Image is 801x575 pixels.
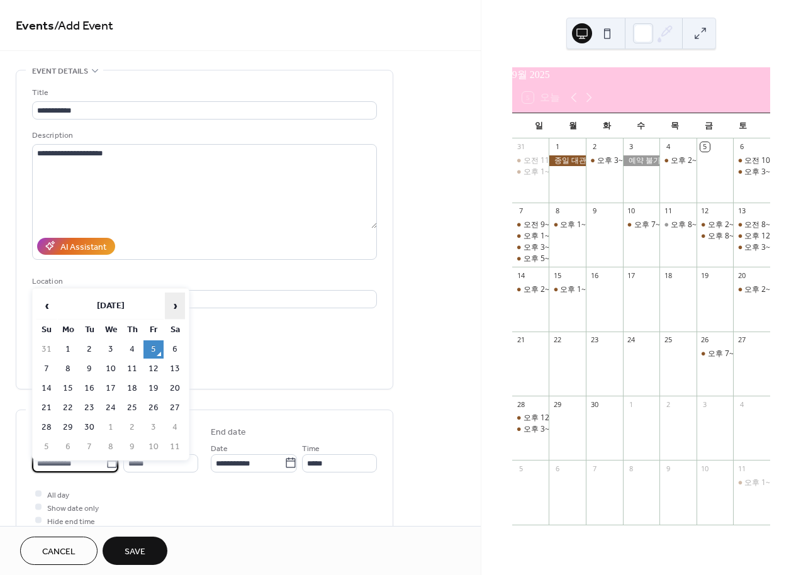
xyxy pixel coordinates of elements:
[58,321,78,339] th: Mo
[516,464,525,473] div: 5
[122,340,142,359] td: 4
[36,379,57,398] td: 14
[36,340,57,359] td: 31
[512,284,549,295] div: 오후 2~5, 서*샘
[697,349,734,359] div: 오후 7~9, 주*정
[560,284,613,295] div: 오후 1~4, 전*민
[556,113,590,138] div: 월
[733,220,770,230] div: 오전 8~12, 강*식
[47,488,69,501] span: All day
[663,335,673,345] div: 25
[58,418,78,437] td: 29
[211,426,246,439] div: End date
[700,206,710,216] div: 12
[516,271,525,280] div: 14
[700,271,710,280] div: 19
[663,142,673,152] div: 4
[524,231,577,242] div: 오후 1~3, 이*환
[165,321,185,339] th: Sa
[590,142,599,152] div: 2
[79,321,99,339] th: Tu
[744,167,798,177] div: 오후 3~5, 이*지
[512,254,549,264] div: 오후 5~7, 문*민
[737,335,746,345] div: 27
[597,155,651,166] div: 오후 3~5, 이*진
[79,418,99,437] td: 30
[700,464,710,473] div: 10
[36,418,57,437] td: 28
[659,220,697,230] div: 오후 8~10, 입금대기
[552,206,562,216] div: 8
[143,379,164,398] td: 19
[516,335,525,345] div: 21
[663,206,673,216] div: 11
[733,231,770,242] div: 오후 12~2, 장*정
[627,399,636,409] div: 1
[524,242,577,253] div: 오후 3~5, 권*정
[737,206,746,216] div: 13
[737,271,746,280] div: 20
[658,113,692,138] div: 목
[512,167,549,177] div: 오후 1~4, 문*우
[58,360,78,378] td: 8
[165,293,184,318] span: ›
[165,438,185,456] td: 11
[623,155,660,166] div: 예약 불가
[590,335,599,345] div: 23
[512,155,549,166] div: 오전 11~1, 길*군
[143,340,164,359] td: 5
[37,293,56,318] span: ‹
[165,418,185,437] td: 4
[549,220,586,230] div: 오후 1~3, 박*현
[122,418,142,437] td: 2
[627,464,636,473] div: 8
[16,14,54,38] a: Events
[60,240,106,254] div: AI Assistant
[560,220,613,230] div: 오후 1~3, 박*현
[101,379,121,398] td: 17
[101,321,121,339] th: We
[165,340,185,359] td: 6
[708,220,761,230] div: 오후 2~5, 이*인
[143,418,164,437] td: 3
[733,167,770,177] div: 오후 3~5, 이*지
[700,142,710,152] div: 5
[79,379,99,398] td: 16
[737,142,746,152] div: 6
[733,242,770,253] div: 오후 3~6, 김*진
[79,438,99,456] td: 7
[697,231,734,242] div: 오후 8~10, 이*윤
[20,537,98,565] a: Cancel
[101,438,121,456] td: 8
[627,206,636,216] div: 10
[36,399,57,417] td: 21
[42,545,76,559] span: Cancel
[47,501,99,515] span: Show date only
[733,155,770,166] div: 오전 10~12, 조*진
[211,442,228,455] span: Date
[700,335,710,345] div: 26
[101,399,121,417] td: 24
[590,206,599,216] div: 9
[671,155,736,166] div: 오후 2~6, 스토**인
[58,293,164,320] th: [DATE]
[32,86,374,99] div: Title
[143,321,164,339] th: Fr
[624,113,658,138] div: 수
[512,220,549,230] div: 오전 9~11, 정*정
[165,379,185,398] td: 20
[32,129,374,142] div: Description
[708,349,761,359] div: 오후 7~9, 주*정
[58,340,78,359] td: 1
[122,379,142,398] td: 18
[524,413,581,423] div: 오후 12~2, 엄*슬
[524,284,577,295] div: 오후 2~5, 서*샘
[512,231,549,242] div: 오후 1~3, 이*환
[663,464,673,473] div: 9
[165,399,185,417] td: 27
[627,335,636,345] div: 24
[692,113,726,138] div: 금
[663,271,673,280] div: 18
[590,399,599,409] div: 30
[524,167,577,177] div: 오후 1~4, 문*우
